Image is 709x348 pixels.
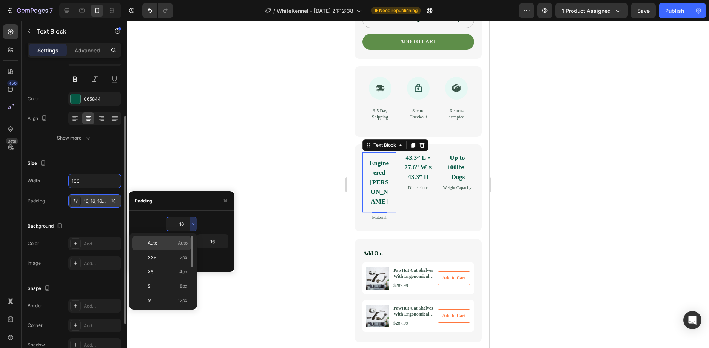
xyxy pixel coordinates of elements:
[84,96,119,103] div: 065844
[57,134,92,142] div: Show more
[28,284,52,294] div: Shape
[665,7,684,15] div: Publish
[84,241,119,247] div: Add...
[347,21,489,348] iframe: Design area
[84,303,119,310] div: Add...
[28,113,49,124] div: Align
[84,260,119,267] div: Add...
[142,3,173,18] div: Undo/Redo
[148,240,157,247] span: Auto
[277,7,353,15] span: WhiteKennel - [DATE] 21:12:38
[562,7,611,15] span: 1 product assigned
[6,138,18,144] div: Beta
[659,3,691,18] button: Publish
[148,297,152,304] span: M
[631,3,656,18] button: Save
[28,131,121,145] button: Show more
[74,46,100,54] p: Advanced
[273,7,275,15] span: /
[379,7,418,14] span: Need republishing
[28,95,39,102] div: Color
[148,254,157,261] span: XXS
[179,268,188,275] span: 4px
[37,46,59,54] p: Settings
[178,297,188,304] span: 12px
[28,302,42,309] div: Border
[28,322,43,329] div: Corner
[637,8,650,14] span: Save
[84,322,119,329] div: Add...
[28,158,48,169] div: Size
[7,80,18,86] div: 450
[84,198,106,205] div: 16, 16, 16, 16
[69,174,121,188] input: Auto
[37,27,101,36] p: Text Block
[28,240,39,247] div: Color
[148,268,154,275] span: XS
[28,178,40,184] div: Width
[180,283,188,290] span: 8px
[49,6,53,15] p: 7
[28,221,64,231] div: Background
[180,254,188,261] span: 2px
[178,240,188,247] span: Auto
[683,311,701,329] div: Open Intercom Messenger
[166,217,197,231] input: Auto
[148,283,151,290] span: S
[197,235,228,248] input: Auto
[135,198,153,204] div: Padding
[28,260,41,267] div: Image
[555,3,628,18] button: 1 product assigned
[28,198,45,204] div: Padding
[3,3,56,18] button: 7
